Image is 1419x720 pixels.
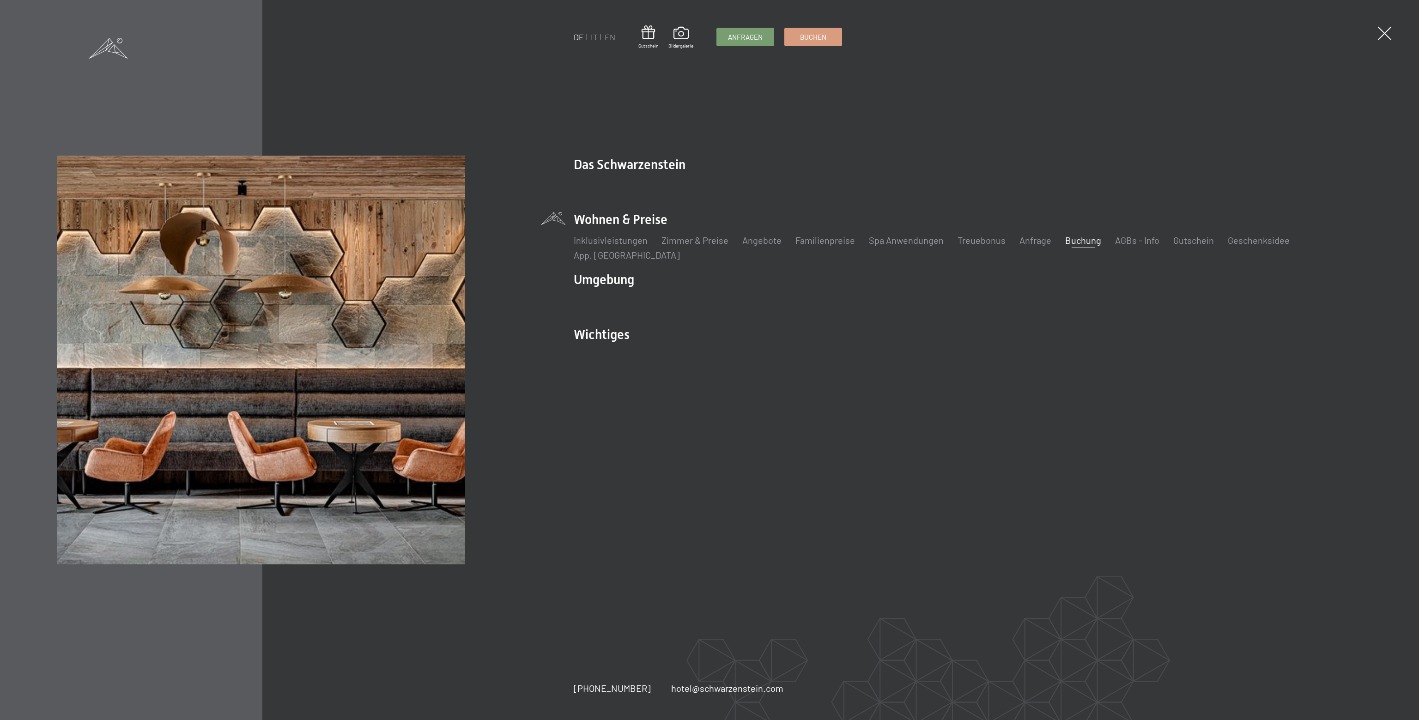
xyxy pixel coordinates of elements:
[958,235,1006,246] a: Treuebonus
[728,32,763,42] span: Anfragen
[1065,235,1101,246] a: Buchung
[717,28,774,46] a: Anfragen
[574,249,680,260] a: App. [GEOGRAPHIC_DATA]
[574,682,651,695] a: [PHONE_NUMBER]
[605,32,615,42] a: EN
[671,682,783,695] a: hotel@schwarzenstein.com
[574,32,584,42] a: DE
[795,235,855,246] a: Familienpreise
[1019,235,1051,246] a: Anfrage
[591,32,598,42] a: IT
[638,42,658,49] span: Gutschein
[800,32,826,42] span: Buchen
[574,235,648,246] a: Inklusivleistungen
[1228,235,1290,246] a: Geschenksidee
[1115,235,1159,246] a: AGBs - Info
[661,235,728,246] a: Zimmer & Preise
[1173,235,1214,246] a: Gutschein
[785,28,842,46] a: Buchen
[668,42,693,49] span: Bildergalerie
[574,683,651,694] span: [PHONE_NUMBER]
[869,235,944,246] a: Spa Anwendungen
[638,25,658,49] a: Gutschein
[668,27,693,49] a: Bildergalerie
[57,156,466,564] img: Wellnesshotels - Bar - Spieltische - Kinderunterhaltung
[742,235,782,246] a: Angebote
